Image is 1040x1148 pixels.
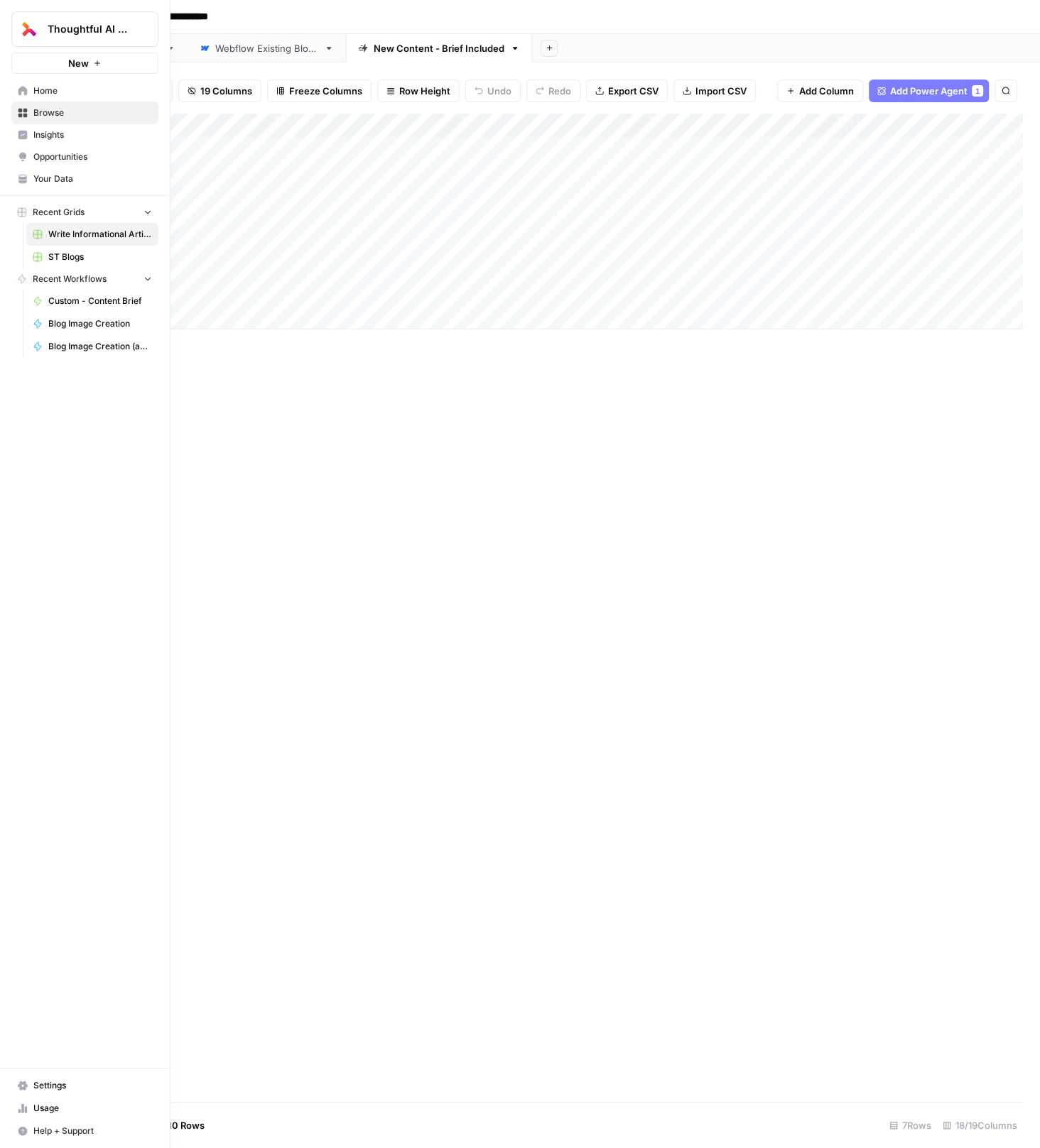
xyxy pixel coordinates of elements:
[799,84,854,98] span: Add Column
[695,84,747,98] span: Import CSV
[48,228,152,241] span: Write Informational Article
[48,295,152,307] span: Custom - Content Brief
[11,268,158,290] button: Recent Workflows
[33,84,152,97] span: Home
[11,11,158,47] button: Workspace: Thoughtful AI Content Engine
[673,80,756,102] button: Import CSV
[11,80,158,102] a: Home
[11,146,158,168] a: Opportunities
[267,80,372,102] button: Freeze Columns
[11,102,158,124] a: Browse
[48,251,152,263] span: ST Blogs
[48,340,152,353] span: Blog Image Creation (ad hoc)
[11,1120,158,1142] button: Help + Support
[200,84,252,98] span: 19 Columns
[33,106,152,119] span: Browse
[11,168,158,190] a: Your Data
[148,1118,205,1132] span: Add 10 Rows
[548,84,571,98] span: Redo
[26,223,158,246] a: Write Informational Article
[11,1097,158,1120] a: Usage
[374,41,504,55] div: New Content - Brief Included
[377,80,460,102] button: Row Height
[48,317,152,330] span: Blog Image Creation
[68,56,89,70] span: New
[399,84,450,98] span: Row Height
[890,84,968,98] span: Add Power Agent
[777,80,863,102] button: Add Column
[884,1114,937,1137] div: 7 Rows
[586,80,668,102] button: Export CSV
[33,1102,152,1115] span: Usage
[289,84,362,98] span: Freeze Columns
[465,80,521,102] button: Undo
[33,1079,152,1092] span: Settings
[11,53,158,74] button: New
[608,84,659,98] span: Export CSV
[526,80,580,102] button: Redo
[11,124,158,146] a: Insights
[178,80,261,102] button: 19 Columns
[188,34,346,62] a: Webflow Existing Blogs
[16,16,42,42] img: Thoughtful AI Content Engine Logo
[972,85,983,97] div: 1
[33,1125,152,1137] span: Help + Support
[33,129,152,141] span: Insights
[48,22,134,36] span: Thoughtful AI Content Engine
[33,273,107,285] span: Recent Workflows
[869,80,989,102] button: Add Power Agent1
[346,34,532,62] a: New Content - Brief Included
[11,202,158,223] button: Recent Grids
[11,1074,158,1097] a: Settings
[33,173,152,185] span: Your Data
[26,335,158,358] a: Blog Image Creation (ad hoc)
[26,312,158,335] a: Blog Image Creation
[26,290,158,312] a: Custom - Content Brief
[33,151,152,163] span: Opportunities
[215,41,318,55] div: Webflow Existing Blogs
[26,246,158,268] a: ST Blogs
[33,206,85,219] span: Recent Grids
[487,84,511,98] span: Undo
[937,1114,1023,1137] div: 18/19 Columns
[975,85,980,97] span: 1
